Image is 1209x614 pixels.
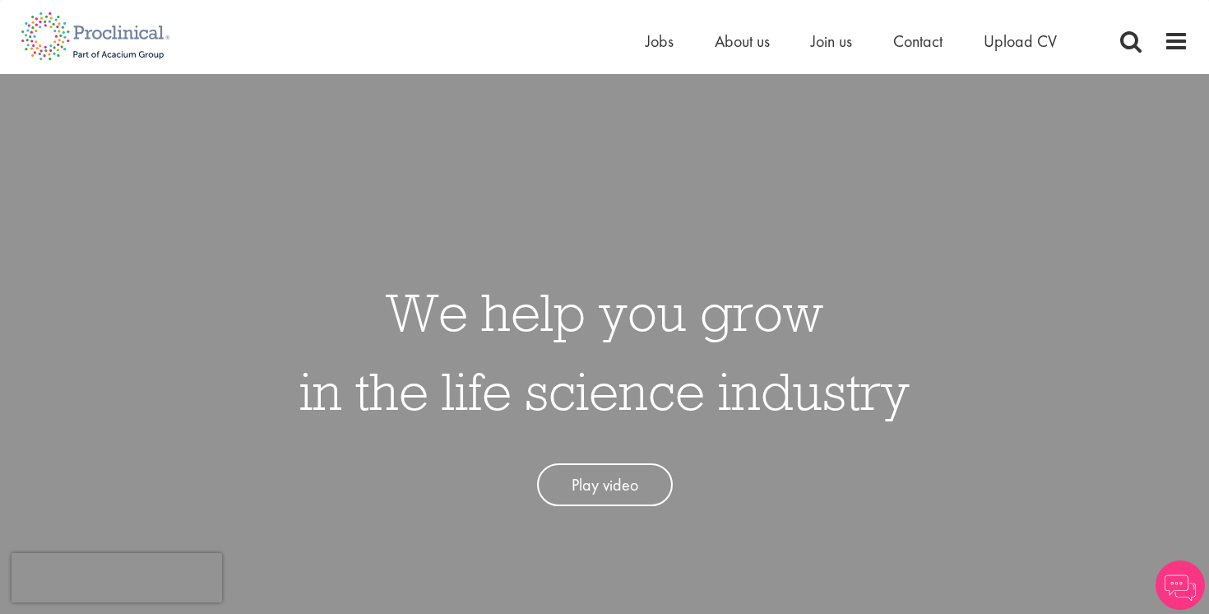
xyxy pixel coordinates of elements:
[537,463,673,507] a: Play video
[984,30,1057,52] a: Upload CV
[811,30,852,52] a: Join us
[299,272,910,430] h1: We help you grow in the life science industry
[646,30,674,52] a: Jobs
[893,30,943,52] a: Contact
[1156,561,1205,610] img: Chatbot
[715,30,770,52] a: About us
